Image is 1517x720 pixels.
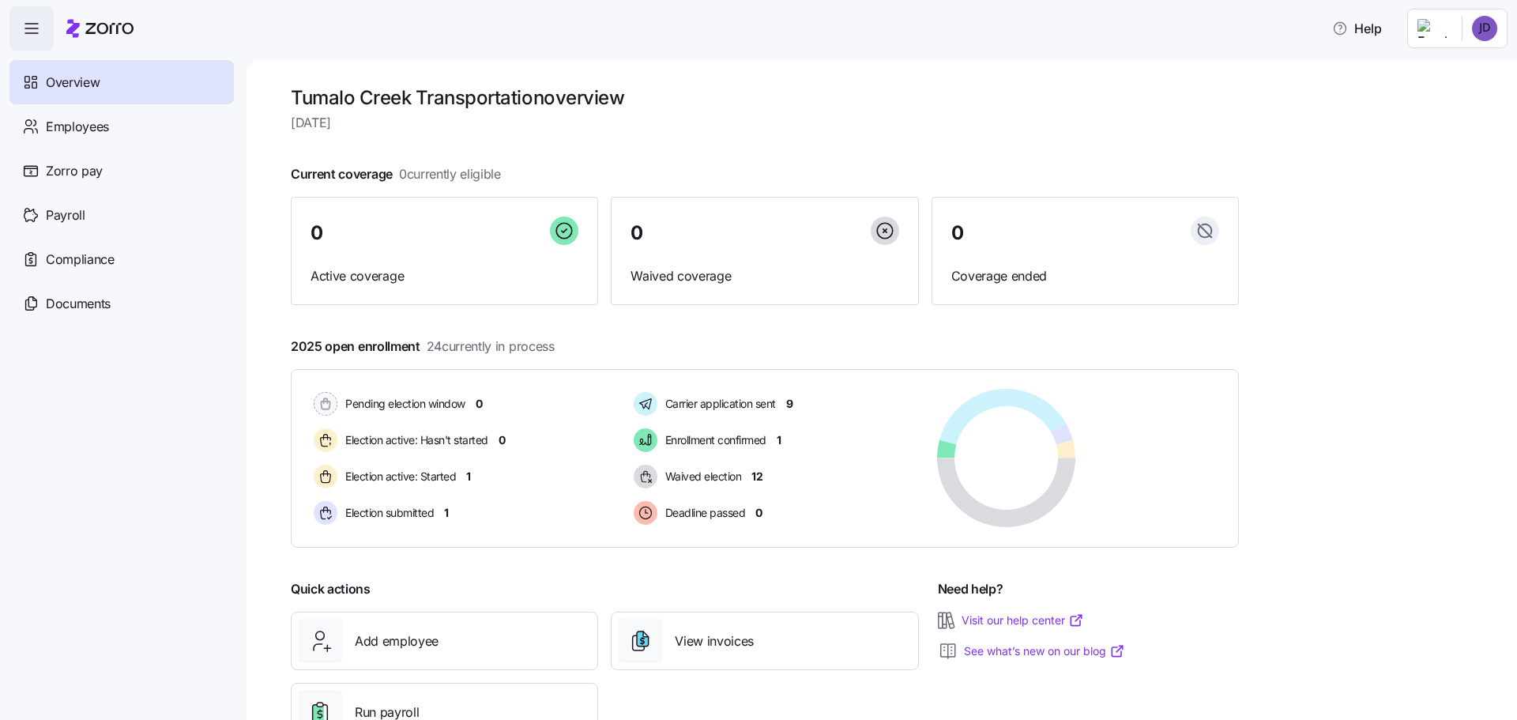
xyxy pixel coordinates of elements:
[399,164,501,184] span: 0 currently eligible
[1417,19,1449,38] img: Employer logo
[341,505,434,521] span: Election submitted
[466,469,471,484] span: 1
[1472,16,1497,41] img: 6e41b417d7f6a2e29315fb8ea7ce5f26
[661,469,742,484] span: Waived election
[951,224,964,243] span: 0
[341,432,488,448] span: Election active: Hasn't started
[675,631,754,651] span: View invoices
[499,432,506,448] span: 0
[341,469,456,484] span: Election active: Started
[938,579,1003,599] span: Need help?
[476,396,483,412] span: 0
[291,579,371,599] span: Quick actions
[291,113,1239,133] span: [DATE]
[427,337,555,356] span: 24 currently in process
[962,613,1084,628] a: Visit our help center
[46,161,103,181] span: Zorro pay
[964,643,1125,659] a: See what’s new on our blog
[46,117,109,137] span: Employees
[661,432,766,448] span: Enrollment confirmed
[631,224,643,243] span: 0
[444,505,449,521] span: 1
[1319,13,1395,44] button: Help
[341,396,465,412] span: Pending election window
[311,266,578,286] span: Active coverage
[661,396,776,412] span: Carrier application sent
[751,469,762,484] span: 12
[9,237,234,281] a: Compliance
[46,250,115,270] span: Compliance
[291,85,1239,110] h1: Tumalo Creek Transportation overview
[9,193,234,237] a: Payroll
[9,104,234,149] a: Employees
[631,266,898,286] span: Waived coverage
[1332,19,1382,38] span: Help
[291,337,555,356] span: 2025 open enrollment
[9,149,234,193] a: Zorro pay
[291,164,501,184] span: Current coverage
[951,266,1219,286] span: Coverage ended
[777,432,781,448] span: 1
[46,73,100,92] span: Overview
[46,205,85,225] span: Payroll
[355,631,439,651] span: Add employee
[786,396,793,412] span: 9
[9,60,234,104] a: Overview
[755,505,762,521] span: 0
[9,281,234,326] a: Documents
[46,294,111,314] span: Documents
[661,505,746,521] span: Deadline passed
[311,224,323,243] span: 0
